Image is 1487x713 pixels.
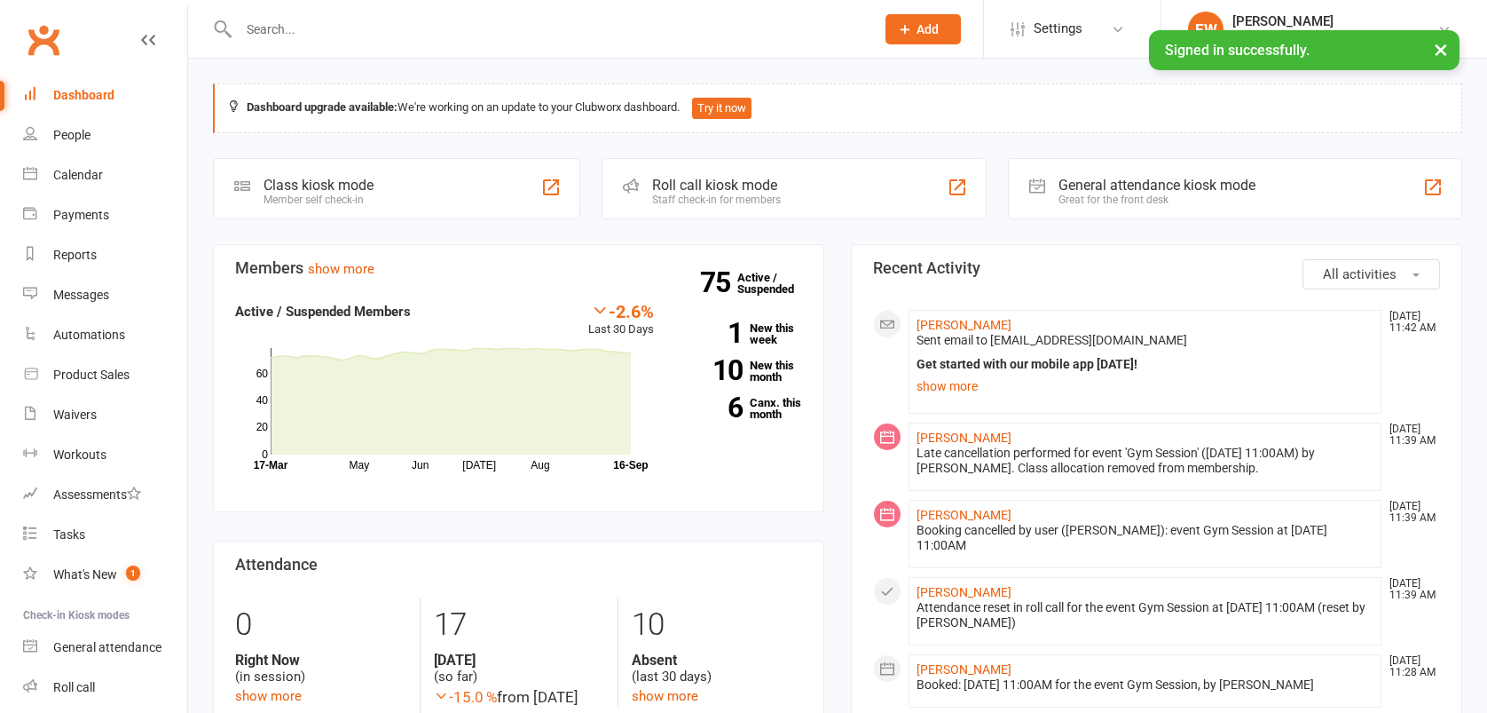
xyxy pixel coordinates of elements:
a: show more [235,688,302,704]
div: (last 30 days) [632,652,802,685]
strong: Right Now [235,652,406,669]
div: Late cancellation performed for event 'Gym Session' ([DATE] 11:00AM) by [PERSON_NAME]. Class allo... [917,446,1373,476]
div: Attendance reset in roll call for the event Gym Session at [DATE] 11:00AM (reset by [PERSON_NAME]) [917,600,1373,630]
a: What's New1 [23,555,187,595]
span: Settings [1034,9,1082,49]
a: Workouts [23,435,187,475]
a: show more [308,261,374,277]
a: Messages [23,275,187,315]
time: [DATE] 11:42 AM [1381,311,1439,334]
button: All activities [1302,259,1440,289]
div: Roll call [53,680,95,694]
div: [PERSON_NAME] [1232,13,1437,29]
div: Class kiosk mode [264,177,374,194]
h3: Members [235,259,802,277]
strong: Dashboard upgrade available: [247,100,397,114]
strong: 75 [700,269,737,296]
span: All activities [1323,266,1397,282]
div: General attendance [53,640,161,654]
div: Product Sales [53,368,130,382]
span: Signed in successfully. [1165,42,1310,59]
span: Add [917,22,939,36]
a: People [23,115,187,155]
div: Booked: [DATE] 11:00AM for the event Gym Session, by [PERSON_NAME] [917,677,1373,693]
div: 10 [632,598,802,652]
button: × [1425,30,1457,68]
a: General attendance kiosk mode [23,628,187,668]
h3: Attendance [235,556,802,574]
div: Messages [53,288,109,302]
a: 6Canx. this month [681,397,802,420]
div: People [53,128,90,142]
button: Add [885,14,961,44]
div: Member self check-in [264,194,374,206]
div: Assessments [53,487,141,502]
div: Roll call kiosk mode [652,177,781,194]
time: [DATE] 11:28 AM [1381,655,1439,678]
div: from [DATE] [434,685,604,709]
time: [DATE] 11:39 AM [1381,501,1439,524]
div: 17 [434,598,604,652]
div: Reports [53,248,97,262]
a: Automations [23,315,187,355]
div: 0 [235,598,406,652]
a: Dashboard [23,75,187,115]
a: Payments [23,195,187,235]
span: 1 [126,566,140,581]
a: Assessments [23,475,187,515]
div: General attendance kiosk mode [1058,177,1255,194]
a: Reports [23,235,187,275]
a: [PERSON_NAME] [917,585,1011,599]
div: (so far) [434,652,604,685]
a: Tasks [23,515,187,555]
a: Product Sales [23,355,187,395]
div: Tasks [53,527,85,542]
a: show more [632,688,698,704]
a: 1New this week [681,322,802,345]
div: Dashboard [53,88,114,102]
time: [DATE] 11:39 AM [1381,424,1439,447]
div: Calendar [53,168,103,182]
a: Waivers [23,395,187,435]
div: Waivers [53,408,97,422]
button: Try it now [692,98,751,119]
a: [PERSON_NAME] [917,508,1011,522]
strong: [DATE] [434,652,604,669]
a: 75Active / Suspended [737,258,815,308]
strong: 1 [681,320,743,346]
div: Last 30 Days [588,301,654,339]
strong: 10 [681,357,743,384]
time: [DATE] 11:39 AM [1381,578,1439,601]
div: Staff check-in for members [652,194,781,206]
a: Roll call [23,668,187,708]
div: -2.6% [588,301,654,321]
div: EW [1188,12,1223,47]
span: Sent email to [EMAIL_ADDRESS][DOMAIN_NAME] [917,333,1187,347]
strong: 6 [681,394,743,421]
a: [PERSON_NAME] [917,318,1011,332]
strong: Active / Suspended Members [235,304,411,320]
strong: Absent [632,652,802,669]
div: Workouts [53,448,106,462]
input: Search... [233,17,862,42]
div: (in session) [235,652,406,685]
div: Uniting Seniors [GEOGRAPHIC_DATA] [1232,29,1437,45]
div: We're working on an update to your Clubworx dashboard. [213,83,1462,133]
a: Calendar [23,155,187,195]
div: Payments [53,208,109,222]
div: Automations [53,328,125,342]
h3: Recent Activity [873,259,1440,277]
a: show more [917,374,1373,399]
span: -15.0 % [434,688,497,706]
div: What's New [53,567,117,582]
div: Great for the front desk [1058,194,1255,206]
a: 10New this month [681,360,802,383]
a: [PERSON_NAME] [917,662,1011,677]
a: Clubworx [21,18,66,62]
a: [PERSON_NAME] [917,431,1011,445]
div: Booking cancelled by user ([PERSON_NAME]): event Gym Session at [DATE] 11:00AM [917,523,1373,553]
div: Get started with our mobile app [DATE]! [917,357,1373,372]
